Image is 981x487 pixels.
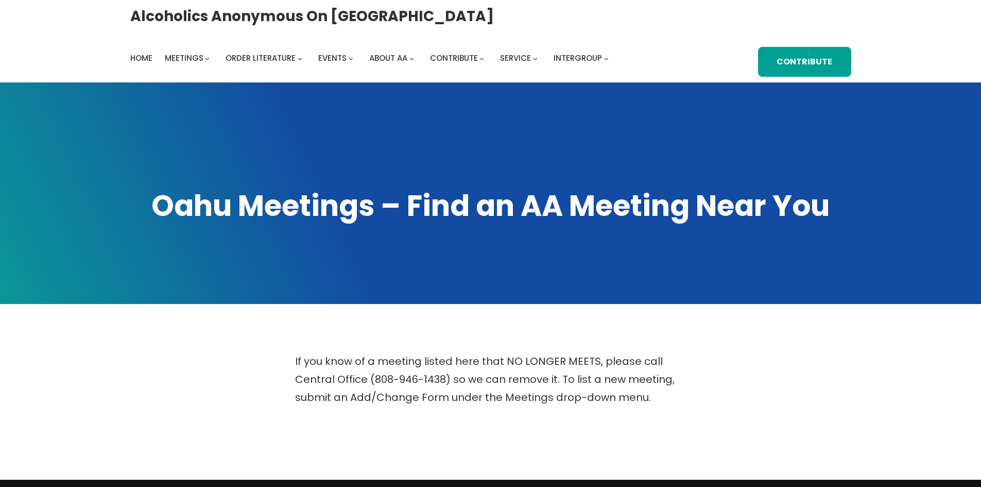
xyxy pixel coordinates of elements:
[500,53,531,63] span: Service
[500,51,531,65] a: Service
[318,53,347,63] span: Events
[130,51,612,65] nav: Intergroup
[604,56,609,60] button: Intergroup submenu
[369,53,407,63] span: About AA
[226,53,296,63] span: Order Literature
[554,53,602,63] span: Intergroup
[430,51,478,65] a: Contribute
[430,53,478,63] span: Contribute
[130,187,851,226] h1: Oahu Meetings – Find an AA Meeting Near You
[349,56,353,60] button: Events submenu
[130,53,152,63] span: Home
[318,51,347,65] a: Events
[409,56,414,60] button: About AA submenu
[533,56,538,60] button: Service submenu
[130,51,152,65] a: Home
[165,51,203,65] a: Meetings
[298,56,302,60] button: Order Literature submenu
[758,47,851,77] a: Contribute
[479,56,484,60] button: Contribute submenu
[165,53,203,63] span: Meetings
[554,51,602,65] a: Intergroup
[205,56,210,60] button: Meetings submenu
[295,352,686,407] p: If you know of a meeting listed here that NO LONGER MEETS, please call Central Office (808-946-14...
[130,4,494,29] a: Alcoholics Anonymous on [GEOGRAPHIC_DATA]
[369,51,407,65] a: About AA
